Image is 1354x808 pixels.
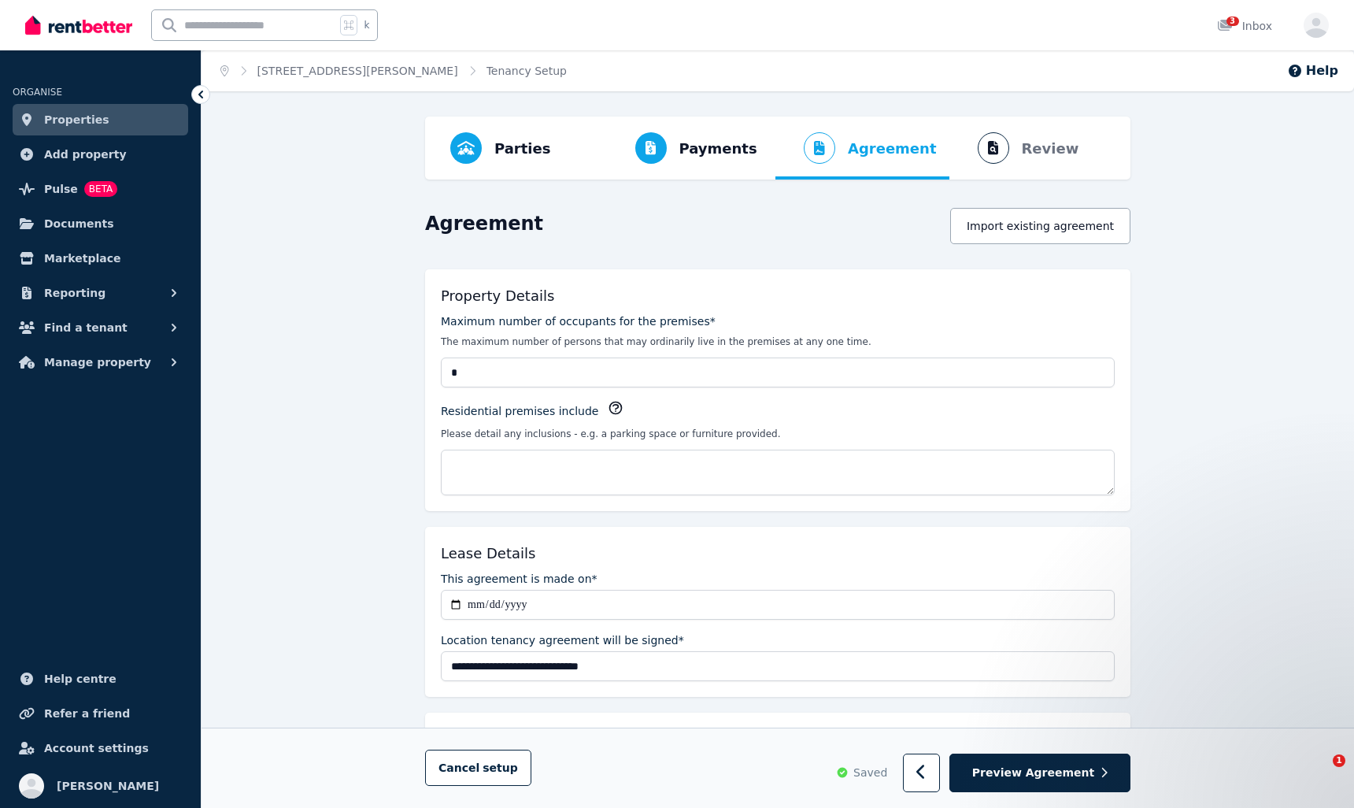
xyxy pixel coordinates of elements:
[607,117,770,180] button: Payments
[441,403,598,419] label: Residential premises include
[441,428,1115,440] p: Please detail any inclusions - e.g. a parking space or furniture provided.
[257,65,458,77] a: [STREET_ADDRESS][PERSON_NAME]
[44,318,128,337] span: Find a tenant
[1226,17,1239,26] span: 3
[438,117,563,180] button: Parties
[13,663,188,695] a: Help centre
[202,50,586,91] nav: Breadcrumb
[13,87,62,98] span: ORGANISE
[441,632,684,648] label: Location tenancy agreement will be signed*
[44,214,114,233] span: Documents
[25,13,132,37] img: RentBetter
[13,208,188,239] a: Documents
[1217,18,1272,34] div: Inbox
[950,208,1130,244] button: Import existing agreement
[441,313,716,329] label: Maximum number of occupants for the premises*
[13,698,188,729] a: Refer a friend
[853,765,887,781] span: Saved
[441,285,554,307] h5: Property Details
[44,180,78,198] span: Pulse
[13,732,188,764] a: Account settings
[1287,61,1338,80] button: Help
[483,761,518,776] span: setup
[57,776,159,795] span: [PERSON_NAME]
[13,104,188,135] a: Properties
[13,347,188,378] button: Manage property
[972,765,1094,781] span: Preview Agreement
[441,543,535,565] h5: Lease Details
[441,335,1115,348] p: The maximum number of persons that may ordinarily live in the premises at any one time.
[44,704,130,723] span: Refer a friend
[84,181,117,197] span: BETA
[425,117,1130,180] nav: Progress
[44,669,117,688] span: Help centre
[44,284,105,302] span: Reporting
[13,139,188,170] a: Add property
[848,138,937,160] span: Agreement
[44,145,127,164] span: Add property
[44,353,151,372] span: Manage property
[13,312,188,343] button: Find a tenant
[486,63,567,79] span: Tenancy Setup
[1333,754,1345,767] span: 1
[438,762,518,775] span: Cancel
[44,739,149,758] span: Account settings
[44,110,109,129] span: Properties
[425,211,543,236] h1: Agreement
[1300,754,1338,792] iframe: Intercom live chat
[13,243,188,274] a: Marketplace
[13,277,188,309] button: Reporting
[441,571,597,587] label: This agreement is made on*
[44,249,120,268] span: Marketplace
[949,754,1130,793] button: Preview Agreement
[679,138,757,160] span: Payments
[364,19,369,32] span: k
[13,173,188,205] a: PulseBETA
[494,138,550,160] span: Parties
[425,751,531,787] button: Cancelsetup
[775,117,949,180] button: Agreement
